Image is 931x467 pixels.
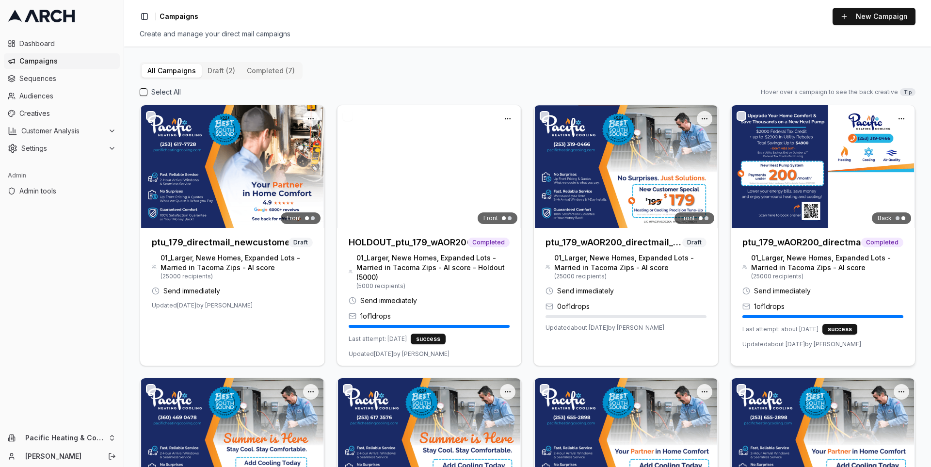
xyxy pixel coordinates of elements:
[682,238,706,247] span: Draft
[19,186,116,196] span: Admin tools
[822,324,857,335] div: success
[142,64,202,78] button: All Campaigns
[19,109,116,118] span: Creatives
[19,39,116,48] span: Dashboard
[761,88,898,96] span: Hover over a campaign to see the back creative
[534,105,718,228] img: Front creative for ptu_179_wAOR200_directmail_tacoma_sept2025 (Copy)
[202,64,241,78] button: draft (2)
[680,214,695,222] span: Front
[161,253,313,273] span: 01_Larger, Newe Homes, Expanded Lots - Married in Tacoma Zips - AI score
[467,238,510,247] span: Completed
[21,126,104,136] span: Customer Analysis
[546,236,682,249] h3: ptu_179_wAOR200_directmail_tacoma_sept2025 (Copy)
[19,56,116,66] span: Campaigns
[349,236,467,249] h3: HOLDOUT_ptu_179_wAOR200_directmail_tacoma_sept2025
[337,105,521,228] img: Front creative for HOLDOUT_ptu_179_wAOR200_directmail_tacoma_sept2025
[900,88,915,96] span: Tip
[751,273,903,280] span: ( 25000 recipients)
[4,141,120,156] button: Settings
[4,106,120,121] a: Creatives
[861,238,903,247] span: Completed
[163,286,220,296] span: Send immediately
[289,238,313,247] span: Draft
[241,64,301,78] button: completed (7)
[731,105,915,228] img: Back creative for ptu_179_wAOR200_directmail_tacoma_sept2025
[349,335,407,343] span: Last attempt: [DATE]
[360,311,391,321] span: 1 of 1 drops
[160,12,198,21] span: Campaigns
[833,8,915,25] button: New Campaign
[751,253,903,273] span: 01_Larger, Newe Homes, Expanded Lots - Married in Tacoma Zips - AI score
[140,105,324,228] img: Front creative for ptu_179_directmail_newcustomers_sept2025
[4,53,120,69] a: Campaigns
[19,91,116,101] span: Audiences
[554,253,706,273] span: 01_Larger, Newe Homes, Expanded Lots - Married in Tacoma Zips - AI score
[25,434,104,442] span: Pacific Heating & Cooling
[557,302,590,311] span: 0 of 1 drops
[4,71,120,86] a: Sequences
[483,214,498,222] span: Front
[554,273,706,280] span: ( 25000 recipients)
[546,324,664,332] span: Updated about [DATE] by [PERSON_NAME]
[742,325,819,333] span: Last attempt: about [DATE]
[742,236,861,249] h3: ptu_179_wAOR200_directmail_tacoma_sept2025
[152,302,253,309] span: Updated [DATE] by [PERSON_NAME]
[4,123,120,139] button: Customer Analysis
[4,430,120,446] button: Pacific Heating & Cooling
[349,350,449,358] span: Updated [DATE] by [PERSON_NAME]
[360,296,417,306] span: Send immediately
[4,36,120,51] a: Dashboard
[160,12,198,21] nav: breadcrumb
[4,183,120,199] a: Admin tools
[742,340,861,348] span: Updated about [DATE] by [PERSON_NAME]
[878,214,892,222] span: Back
[754,286,811,296] span: Send immediately
[21,144,104,153] span: Settings
[19,74,116,83] span: Sequences
[356,253,510,282] span: 01_Larger, Newe Homes, Expanded Lots - Married in Tacoma Zips - AI score - Holdout (5000)
[411,334,446,344] div: success
[161,273,313,280] span: ( 25000 recipients)
[25,451,97,461] a: [PERSON_NAME]
[140,29,915,39] div: Create and manage your direct mail campaigns
[754,302,785,311] span: 1 of 1 drops
[356,282,510,290] span: ( 5000 recipients)
[4,88,120,104] a: Audiences
[4,168,120,183] div: Admin
[287,214,301,222] span: Front
[105,450,119,463] button: Log out
[152,236,289,249] h3: ptu_179_directmail_newcustomers_sept2025
[557,286,614,296] span: Send immediately
[151,87,181,97] label: Select All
